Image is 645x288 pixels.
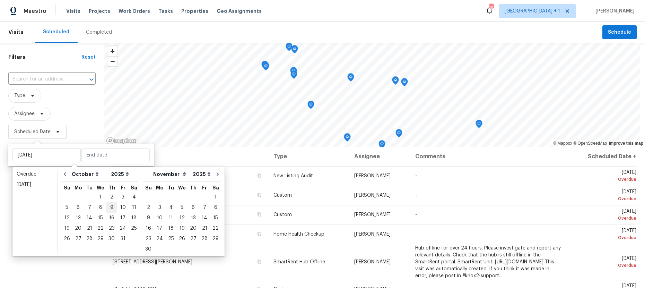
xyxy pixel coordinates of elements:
[117,192,129,202] div: Fri Oct 03 2025
[415,212,417,217] span: -
[410,147,567,166] th: Comments
[84,203,95,212] div: 7
[202,185,207,190] abbr: Friday
[210,223,221,233] div: 22
[181,8,208,15] span: Properties
[61,223,72,234] div: Sun Oct 19 2025
[14,92,25,99] span: Type
[168,185,174,190] abbr: Tuesday
[573,215,636,222] div: Overdue
[154,223,165,233] div: 17
[14,110,35,117] span: Assignee
[553,141,572,146] a: Mapbox
[378,140,385,151] div: Map marker
[256,172,262,179] button: Copy Address
[158,9,173,14] span: Tasks
[143,244,154,254] div: 30
[154,213,165,223] div: Mon Nov 10 2025
[12,148,81,162] input: Sat, Jan 01
[188,223,199,233] div: 20
[165,213,176,223] div: Tue Nov 11 2025
[84,213,95,223] div: 14
[154,234,165,244] div: Mon Nov 24 2025
[61,234,72,244] div: 26
[143,244,154,254] div: Sun Nov 30 2025
[199,223,210,234] div: Fri Nov 21 2025
[415,173,417,178] span: -
[165,213,176,223] div: 11
[176,213,188,223] div: 12
[273,212,292,217] span: Custom
[273,193,292,198] span: Custom
[106,223,117,234] div: Thu Oct 23 2025
[61,213,72,223] div: Sun Oct 12 2025
[107,46,117,56] button: Zoom in
[354,232,391,237] span: [PERSON_NAME]
[347,73,354,84] div: Map marker
[129,223,139,234] div: Sat Oct 25 2025
[107,57,117,66] span: Zoom out
[210,234,221,244] div: 29
[176,223,188,233] div: 19
[84,223,95,234] div: Tue Oct 21 2025
[8,74,76,85] input: Search for an address...
[609,141,643,146] a: Improve this map
[188,213,199,223] div: Thu Nov 13 2025
[256,259,262,265] button: Copy Address
[145,185,152,190] abbr: Sunday
[95,234,106,244] div: Wed Oct 29 2025
[573,189,636,202] span: [DATE]
[354,212,391,217] span: [PERSON_NAME]
[395,129,402,140] div: Map marker
[95,202,106,213] div: Wed Oct 08 2025
[154,234,165,244] div: 24
[129,192,139,202] div: Sat Oct 04 2025
[593,8,635,15] span: [PERSON_NAME]
[199,234,210,244] div: Fri Nov 28 2025
[199,223,210,233] div: 21
[188,234,199,244] div: Thu Nov 27 2025
[573,234,636,241] div: Overdue
[95,192,106,202] div: Wed Oct 01 2025
[70,169,109,179] select: Month
[112,147,268,166] th: Address
[64,185,70,190] abbr: Sunday
[567,147,637,166] th: Scheduled Date ↑
[151,169,191,179] select: Month
[176,234,188,244] div: Wed Nov 26 2025
[199,234,210,244] div: 28
[106,223,117,233] div: 23
[165,223,176,234] div: Tue Nov 18 2025
[129,203,139,212] div: 11
[573,228,636,241] span: [DATE]
[401,78,408,89] div: Map marker
[75,185,82,190] abbr: Monday
[154,203,165,212] div: 3
[87,75,96,84] button: Open
[106,192,117,202] div: 2
[129,213,139,223] div: 18
[106,192,117,202] div: Thu Oct 02 2025
[354,173,391,178] span: [PERSON_NAME]
[106,202,117,213] div: Thu Oct 09 2025
[188,213,199,223] div: 13
[95,213,106,223] div: 15
[349,147,410,166] th: Assignee
[129,213,139,223] div: Sat Oct 18 2025
[199,213,210,223] div: 14
[188,202,199,213] div: Thu Nov 06 2025
[104,43,640,147] canvas: Map
[286,43,293,53] div: Map marker
[84,213,95,223] div: Tue Oct 14 2025
[106,137,137,145] a: Mapbox homepage
[117,203,129,212] div: 10
[95,234,106,244] div: 29
[61,203,72,212] div: 5
[154,213,165,223] div: 10
[154,202,165,213] div: Mon Nov 03 2025
[117,213,129,223] div: Fri Oct 17 2025
[95,192,106,202] div: 1
[188,203,199,212] div: 6
[108,185,115,190] abbr: Thursday
[176,203,188,212] div: 5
